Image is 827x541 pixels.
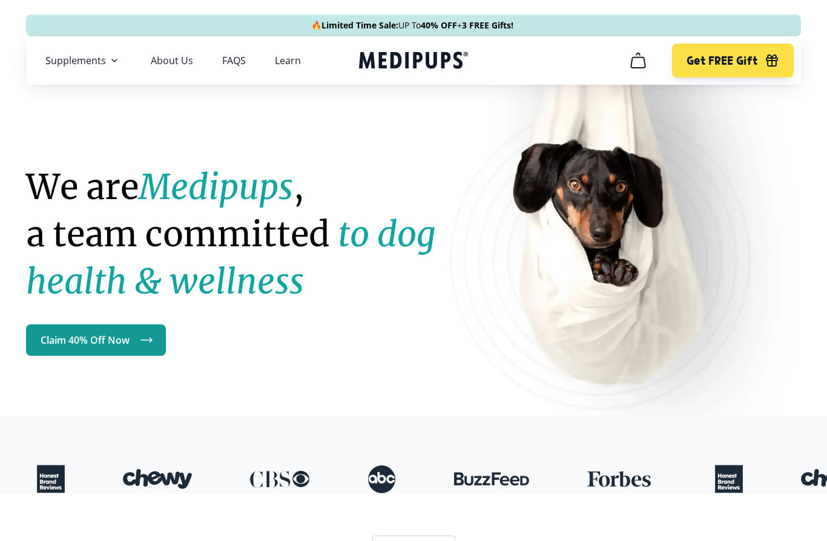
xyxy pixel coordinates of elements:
span: Supplements [45,54,106,67]
button: cart [624,46,653,75]
h1: We are , a team committed [26,163,469,305]
a: Medipups [359,49,468,74]
button: Supplements [45,53,122,68]
img: Natural dog supplements for joint and coat health [450,19,813,463]
a: FAQS [222,54,246,67]
a: Claim 40% Off Now [26,324,166,356]
span: Get FREE Gift [687,54,757,68]
a: Learn [275,54,301,67]
strong: Medipups [139,166,293,208]
a: About Us [151,54,193,67]
button: Get FREE Gift [672,44,794,77]
span: 🔥 UP To + [311,19,513,31]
